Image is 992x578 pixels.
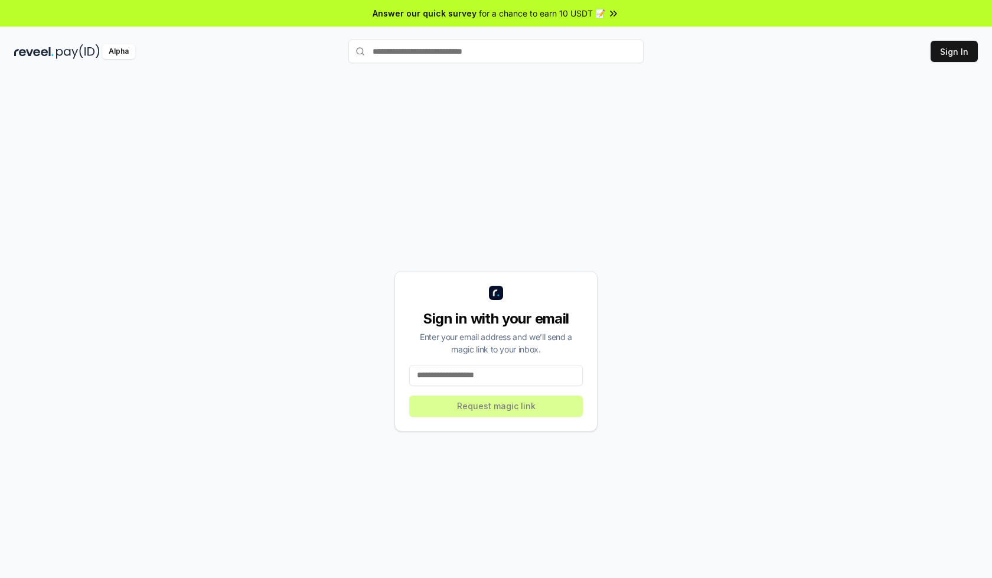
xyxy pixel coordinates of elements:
[373,7,477,19] span: Answer our quick survey
[102,44,135,59] div: Alpha
[489,286,503,300] img: logo_small
[409,309,583,328] div: Sign in with your email
[409,331,583,355] div: Enter your email address and we’ll send a magic link to your inbox.
[56,44,100,59] img: pay_id
[931,41,978,62] button: Sign In
[14,44,54,59] img: reveel_dark
[479,7,605,19] span: for a chance to earn 10 USDT 📝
